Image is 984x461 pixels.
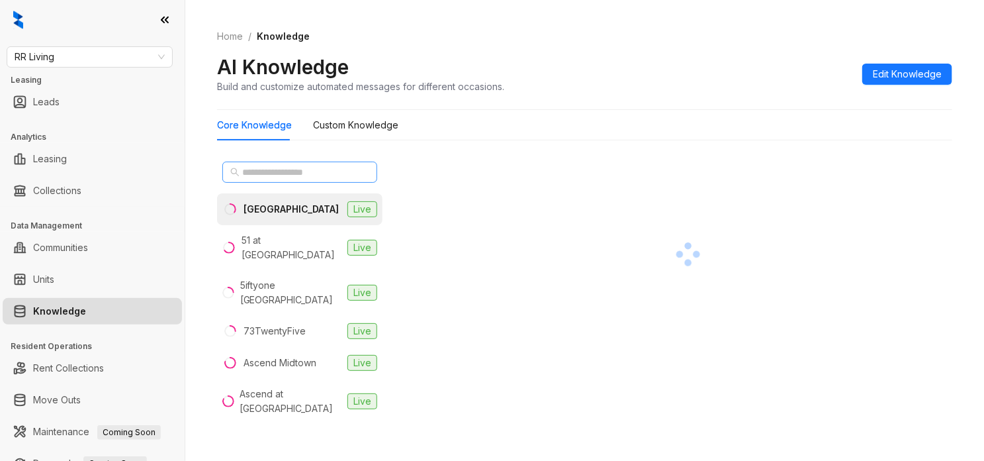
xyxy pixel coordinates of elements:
img: logo [13,11,23,29]
div: Ascend at [GEOGRAPHIC_DATA] [240,387,342,416]
div: Build and customize automated messages for different occasions. [217,79,504,93]
span: RR Living [15,47,165,67]
h3: Analytics [11,131,185,143]
li: Collections [3,178,182,204]
button: Edit Knowledge [862,64,952,85]
span: Live [347,355,377,371]
a: Leads [33,89,60,115]
span: Live [347,240,377,256]
h2: AI Knowledge [217,54,349,79]
span: Coming Soon [97,425,161,440]
div: Custom Knowledge [313,118,398,132]
li: Leasing [3,146,182,172]
li: Move Outs [3,387,182,413]
div: 51 at [GEOGRAPHIC_DATA] [242,233,342,262]
li: Leads [3,89,182,115]
a: Home [214,29,246,44]
span: search [230,168,240,177]
a: Collections [33,178,81,204]
a: Units [33,266,54,293]
div: 5iftyone [GEOGRAPHIC_DATA] [240,278,342,307]
span: Knowledge [257,30,310,42]
li: Units [3,266,182,293]
span: Live [347,285,377,301]
span: Live [347,201,377,217]
h3: Data Management [11,220,185,232]
a: Leasing [33,146,67,172]
div: Core Knowledge [217,118,292,132]
span: Edit Knowledge [873,67,942,81]
a: Rent Collections [33,355,104,382]
a: Move Outs [33,387,81,413]
a: Knowledge [33,298,86,325]
div: 73TwentyFive [244,324,306,338]
h3: Leasing [11,74,185,86]
li: Rent Collections [3,355,182,382]
div: Ascend Midtown [244,356,316,370]
h3: Resident Operations [11,340,185,352]
span: Live [347,393,377,409]
a: Communities [33,234,88,261]
li: Knowledge [3,298,182,325]
li: Communities [3,234,182,261]
li: / [248,29,251,44]
li: Maintenance [3,419,182,445]
div: [GEOGRAPHIC_DATA] [244,202,339,217]
span: Live [347,323,377,339]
